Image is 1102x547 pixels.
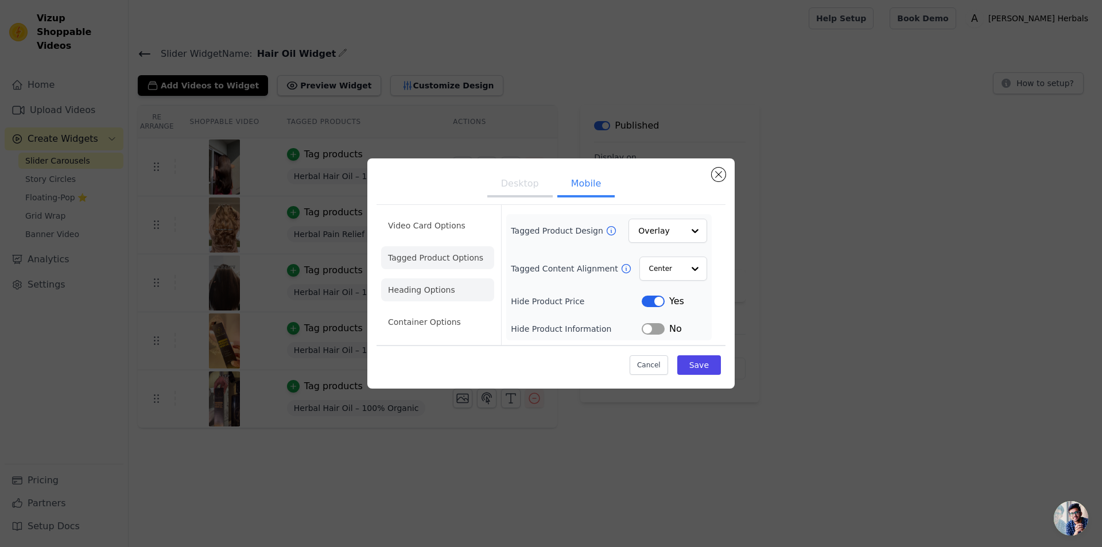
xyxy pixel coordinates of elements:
[381,278,494,301] li: Heading Options
[511,225,605,236] label: Tagged Product Design
[381,246,494,269] li: Tagged Product Options
[1054,501,1088,536] div: Open chat
[677,355,721,375] button: Save
[669,294,684,308] span: Yes
[487,172,553,197] button: Desktop
[381,311,494,333] li: Container Options
[712,168,725,181] button: Close modal
[557,172,615,197] button: Mobile
[511,323,642,335] label: Hide Product Information
[381,214,494,237] li: Video Card Options
[511,296,642,307] label: Hide Product Price
[630,355,668,375] button: Cancel
[669,322,682,336] span: No
[511,263,620,274] label: Tagged Content Alignment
